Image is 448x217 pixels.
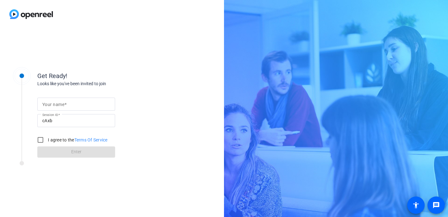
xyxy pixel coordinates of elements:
mat-icon: accessibility [412,201,420,209]
a: Terms Of Service [74,137,108,142]
div: Get Ready! [37,71,162,81]
mat-label: Your name [42,102,64,107]
mat-label: Session ID [42,113,58,117]
mat-icon: message [432,201,440,209]
label: I agree to the [47,137,108,143]
div: Looks like you've been invited to join [37,81,162,87]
